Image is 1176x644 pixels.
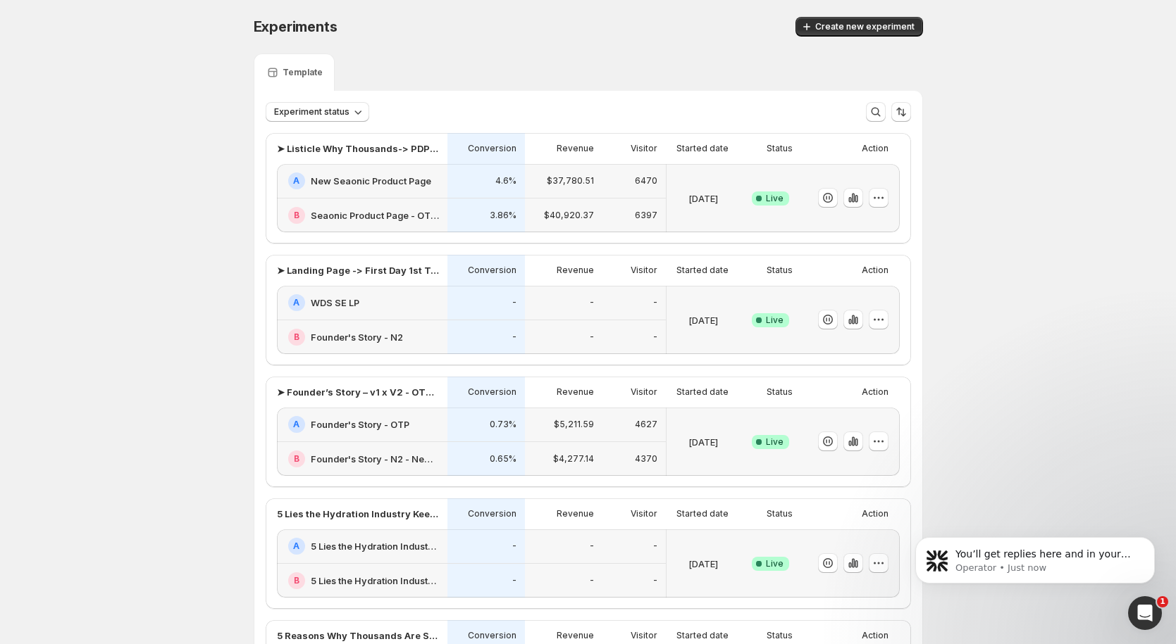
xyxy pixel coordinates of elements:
span: Experiments [254,18,338,35]
p: Status [767,508,793,519]
h2: B [294,332,299,343]
p: - [653,541,657,552]
span: Live [766,558,784,569]
h2: B [294,575,299,586]
span: Live [766,315,784,326]
p: $5,211.59 [554,419,594,430]
p: Revenue [557,265,594,276]
h2: 5 Lies the Hydration Industry Keeps Telling You 2 [311,574,439,588]
span: Live [766,193,784,204]
p: Action [862,386,889,398]
p: [DATE] [688,435,718,449]
h2: Founder's Story - N2 [311,330,403,344]
p: - [512,575,516,586]
p: Status [767,265,793,276]
button: Sort the results [891,102,911,122]
p: Action [862,143,889,154]
p: ➤ Founder’s Story – v1 x V2 - OTP-Only [277,385,439,399]
p: ➤ Listicle Why Thousands-> PDP – Sub/OTP vs OTP Only [277,141,439,156]
p: 0.73% [490,419,516,430]
p: $4,277.14 [553,453,594,465]
p: $37,780.51 [547,175,594,187]
p: [DATE] [688,557,718,571]
button: Experiment status [266,102,369,122]
p: - [590,575,594,586]
p: 4627 [635,419,657,430]
p: Visitor [631,265,657,276]
p: 6470 [635,175,657,187]
h2: WDS SE LP [311,296,359,310]
p: 0.65% [490,453,516,465]
span: Experiment status [274,106,349,118]
p: Started date [676,386,729,398]
span: 1 [1157,596,1168,607]
iframe: Intercom live chat [1128,596,1162,630]
p: Status [767,630,793,641]
p: Started date [676,265,729,276]
p: Revenue [557,143,594,154]
p: Visitor [631,386,657,398]
p: $40,920.37 [544,210,594,221]
p: Visitor [631,630,657,641]
p: Action [862,265,889,276]
p: Status [767,143,793,154]
span: Live [766,436,784,448]
p: Visitor [631,508,657,519]
iframe: Intercom notifications message [894,507,1176,606]
h2: A [293,297,299,308]
h2: B [294,453,299,465]
p: Started date [676,508,729,519]
p: Action [862,508,889,519]
p: 5 Lies the Hydration Industry Keeps Telling You [277,507,439,521]
h2: A [293,175,299,187]
p: [DATE] [688,191,718,206]
p: - [653,297,657,308]
p: - [590,541,594,552]
p: - [512,332,516,343]
h2: Founder's Story - OTP [311,417,409,431]
p: - [512,541,516,552]
p: Conversion [468,630,516,641]
button: Create new experiment [796,17,923,37]
p: Revenue [557,508,594,519]
h2: Seaonic Product Page - OTP-Only [311,208,439,222]
p: 4.6% [495,175,516,187]
p: [DATE] [688,313,718,327]
p: Action [862,630,889,641]
h2: B [294,210,299,221]
p: Status [767,386,793,398]
p: Started date [676,143,729,154]
p: Conversion [468,508,516,519]
p: - [590,297,594,308]
p: - [590,332,594,343]
p: - [512,297,516,308]
p: - [653,332,657,343]
p: ➤ Landing Page -> First Day 1st Template x Founder's Story - OTP-Only [277,263,439,277]
span: Create new experiment [815,21,915,32]
p: Started date [676,630,729,641]
p: Conversion [468,386,516,398]
p: 3.86% [490,210,516,221]
h2: 5 Lies the Hydration Industry Keeps Telling You [311,539,439,553]
h2: New Seaonic Product Page [311,174,431,188]
p: Conversion [468,265,516,276]
h2: A [293,541,299,552]
p: 4370 [635,453,657,465]
p: 5 Reasons Why Thousands Are Switching to This Ultra-Hydrating Marine Plasma [277,629,439,643]
p: Template [283,67,323,78]
p: - [653,575,657,586]
p: Visitor [631,143,657,154]
p: 6397 [635,210,657,221]
h2: Founder's Story - N2 - New x Old [311,452,439,466]
p: Revenue [557,630,594,641]
p: Revenue [557,386,594,398]
h2: A [293,419,299,430]
p: Conversion [468,143,516,154]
